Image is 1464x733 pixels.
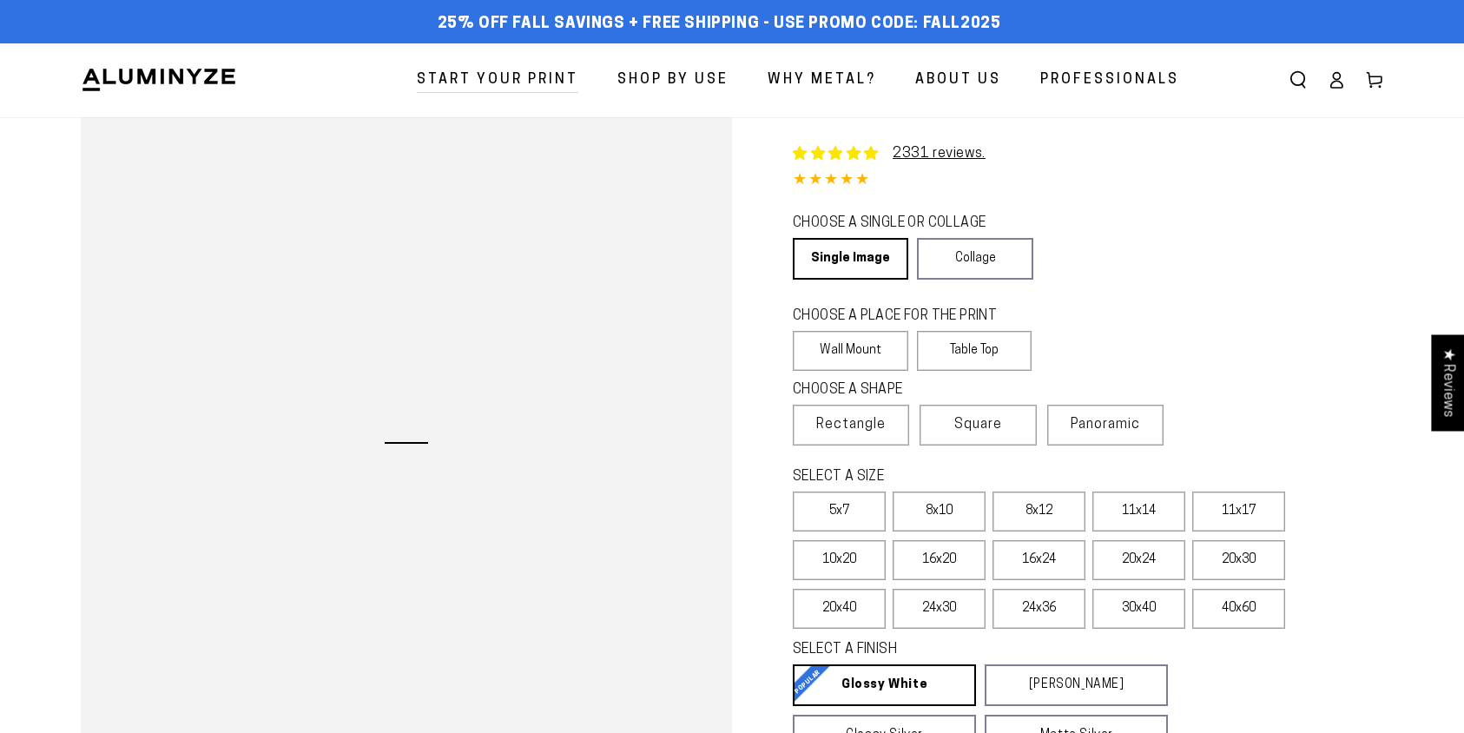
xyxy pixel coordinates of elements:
[816,414,886,435] span: Rectangle
[793,589,886,629] label: 20x40
[793,467,1140,487] legend: SELECT A SIZE
[902,57,1014,103] a: About Us
[893,147,986,161] a: 2331 reviews.
[1192,589,1285,629] label: 40x60
[1092,540,1185,580] label: 20x24
[893,492,986,532] label: 8x10
[915,68,1001,93] span: About Us
[893,540,986,580] label: 16x20
[417,68,578,93] span: Start Your Print
[992,540,1085,580] label: 16x24
[1040,68,1179,93] span: Professionals
[604,57,742,103] a: Shop By Use
[404,57,591,103] a: Start Your Print
[992,589,1085,629] label: 24x36
[1092,492,1185,532] label: 11x14
[793,307,1016,327] legend: CHOOSE A PLACE FOR THE PRINT
[793,214,1017,234] legend: CHOOSE A SINGLE OR COLLAGE
[793,640,1126,660] legend: SELECT A FINISH
[917,331,1032,371] label: Table Top
[1027,57,1192,103] a: Professionals
[793,331,908,371] label: Wall Mount
[793,380,1019,400] legend: CHOOSE A SHAPE
[1071,418,1140,432] span: Panoramic
[793,492,886,532] label: 5x7
[992,492,1085,532] label: 8x12
[1192,540,1285,580] label: 20x30
[438,15,1001,34] span: 25% off FALL Savings + Free Shipping - Use Promo Code: FALL2025
[793,664,976,706] a: Glossy White
[81,67,237,93] img: Aluminyze
[793,540,886,580] label: 10x20
[1431,334,1464,431] div: Click to open Judge.me floating reviews tab
[768,68,876,93] span: Why Metal?
[617,68,729,93] span: Shop By Use
[1192,492,1285,532] label: 11x17
[755,57,889,103] a: Why Metal?
[1279,61,1317,99] summary: Search our site
[917,238,1032,280] a: Collage
[893,589,986,629] label: 24x30
[954,414,1002,435] span: Square
[793,238,908,280] a: Single Image
[985,664,1168,706] a: [PERSON_NAME]
[793,168,1383,194] div: 4.85 out of 5.0 stars
[1092,589,1185,629] label: 30x40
